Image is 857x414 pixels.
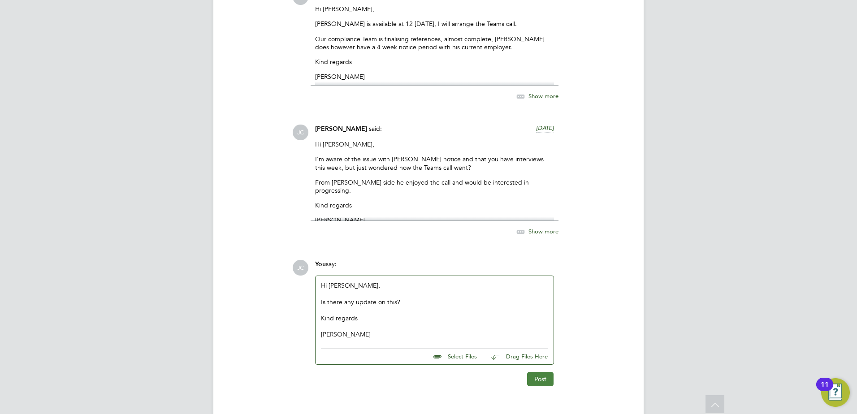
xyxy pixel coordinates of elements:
[315,260,326,268] span: You
[321,330,548,338] div: [PERSON_NAME]
[528,228,558,235] span: Show more
[293,125,308,140] span: JC
[315,73,554,81] p: [PERSON_NAME]
[315,125,367,133] span: [PERSON_NAME]
[315,58,554,66] p: Kind regards
[315,216,554,224] p: [PERSON_NAME]
[315,260,554,276] div: say:
[821,384,829,396] div: 11
[315,5,554,13] p: Hi [PERSON_NAME],
[484,348,548,367] button: Drag Files Here
[315,140,554,148] p: Hi [PERSON_NAME],
[369,125,382,133] span: said:
[321,298,548,306] div: Is there any update on this?
[315,201,554,209] p: Kind regards
[321,314,548,322] div: Kind regards
[293,260,308,276] span: JC
[315,20,554,28] p: [PERSON_NAME] is available at 12 [DATE], I will arrange the Teams call.
[528,92,558,100] span: Show more
[536,124,554,132] span: [DATE]
[315,155,554,171] p: I'm aware of the issue with [PERSON_NAME] notice and that you have interviews this week, but just...
[321,281,548,338] div: Hi [PERSON_NAME],
[821,378,850,407] button: Open Resource Center, 11 new notifications
[527,372,554,386] button: Post
[315,35,554,51] p: Our compliance Team is finalising references, almost complete, [PERSON_NAME] does however have a ...
[315,178,554,194] p: From [PERSON_NAME] side he enjoyed the call and would be interested in progressing.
